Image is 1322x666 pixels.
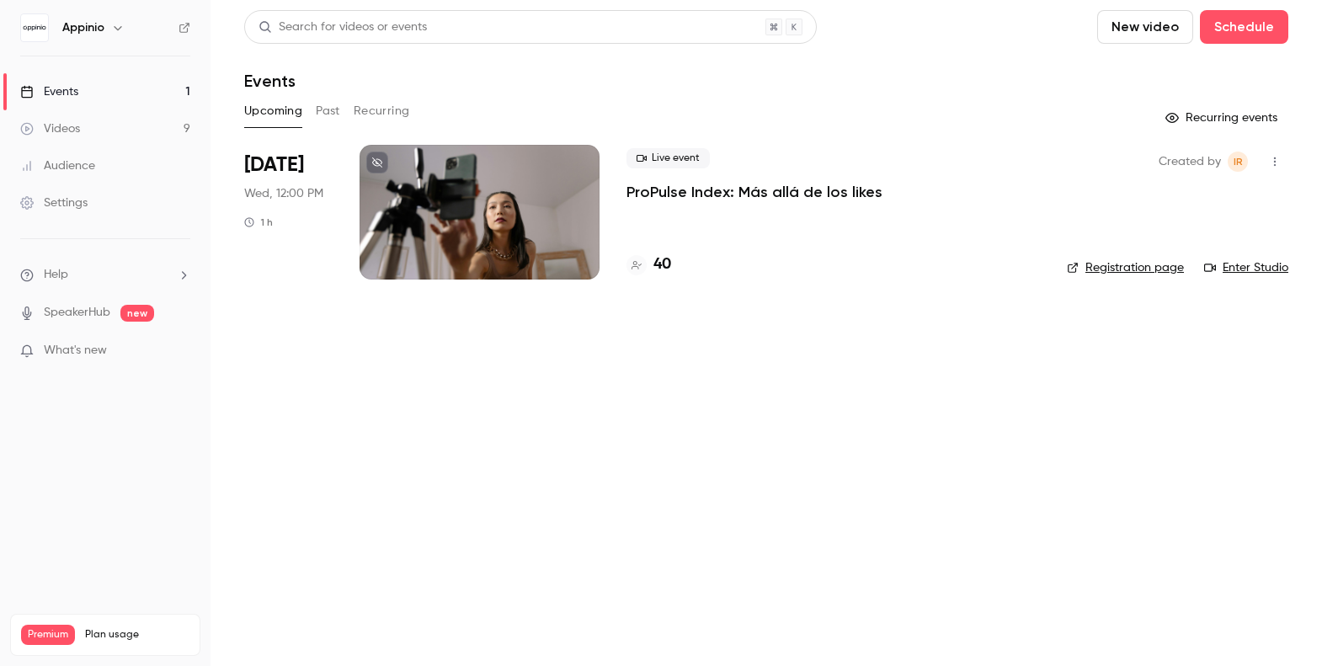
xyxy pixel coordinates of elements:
h1: Events [244,71,296,91]
span: [DATE] [244,152,304,178]
h4: 40 [653,253,671,276]
a: Enter Studio [1204,259,1288,276]
iframe: Noticeable Trigger [170,344,190,359]
div: Settings [20,194,88,211]
a: 40 [626,253,671,276]
span: Live event [626,148,710,168]
span: Wed, 12:00 PM [244,185,323,202]
div: Sep 17 Wed, 12:00 PM (Europe/Madrid) [244,145,333,280]
span: Premium [21,625,75,645]
div: 1 h [244,216,273,229]
span: IR [1234,152,1243,172]
h6: Appinio [62,19,104,36]
a: SpeakerHub [44,304,110,322]
span: new [120,305,154,322]
button: Past [316,98,340,125]
span: Plan usage [85,628,189,642]
span: Help [44,266,68,284]
div: Videos [20,120,80,137]
li: help-dropdown-opener [20,266,190,284]
button: Recurring events [1158,104,1288,131]
span: Isabella Rentería Berrospe [1228,152,1248,172]
a: Registration page [1067,259,1184,276]
div: Events [20,83,78,100]
span: Created by [1159,152,1221,172]
a: ProPulse Index: Más allá de los likes [626,182,882,202]
span: What's new [44,342,107,360]
div: Search for videos or events [259,19,427,36]
button: Schedule [1200,10,1288,44]
button: Recurring [354,98,410,125]
img: Appinio [21,14,48,41]
button: Upcoming [244,98,302,125]
button: New video [1097,10,1193,44]
div: Audience [20,157,95,174]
